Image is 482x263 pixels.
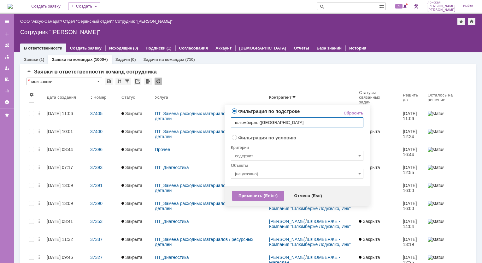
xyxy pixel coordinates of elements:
[63,19,113,24] a: Отдел "Сервисный отдел"
[155,201,255,211] a: ПТ_Замена расходных материалов / ресурсных деталей
[155,237,255,247] a: ПТ_Замена расходных материалов / ресурсных деталей
[239,46,286,50] a: [DEMOGRAPHIC_DATA]
[359,129,380,134] span: Закрыта
[395,4,403,9] span: 74
[403,201,418,211] span: [DATE] 16:00
[468,18,475,25] div: Сделать домашней страницей
[457,18,465,25] div: Добавить в избранное
[425,179,465,197] a: statusbar-100 (1).png
[47,219,73,224] div: [DATE] 08:41
[26,69,157,75] span: Заявки в ответственности команд сотрудника
[403,165,418,175] span: [DATE] 12:55
[425,161,465,179] a: statusbar-40 (1).png
[403,147,418,157] span: [DATE] 16:44
[231,163,363,169] div: Объекты
[115,78,123,85] div: Сортировка...
[2,63,12,73] a: Мои заявки
[428,201,444,206] img: statusbar-100 (1).png
[90,219,116,224] div: 37353
[269,237,305,242] a: [PERSON_NAME]
[90,129,116,134] div: 37400
[90,255,116,260] div: 37327
[428,111,444,116] img: statusbar-60 (1).png
[37,255,42,260] div: Действия
[400,125,425,143] a: [DATE] 12:24
[121,255,142,260] span: Закрыта
[269,219,305,224] a: [PERSON_NAME]
[427,8,456,12] span: [PERSON_NAME]
[2,40,12,50] a: Заявки на командах
[88,88,119,107] th: Номер
[121,237,142,242] span: Закрыта
[44,107,88,125] a: [DATE] 11:06
[115,19,173,24] div: Сотрудник "[PERSON_NAME]"
[267,88,356,107] th: Контрагент
[425,125,465,143] a: statusbar-60 (1).png
[44,179,88,197] a: [DATE] 13:09
[412,3,420,10] a: Перейти в интерфейс администратора
[269,95,291,100] div: Контрагент
[317,46,342,50] a: База знаний
[93,95,107,100] div: Номер
[121,111,142,116] span: Закрыта
[119,143,152,161] a: Закрыта
[88,125,119,143] a: 37400
[155,95,169,100] div: Услуга
[425,107,465,125] a: statusbar-60 (1).png
[119,161,152,179] a: Закрыта
[425,233,465,251] a: statusbar-60 (1).png
[428,237,444,242] img: statusbar-60 (1).png
[123,78,131,85] div: Фильтрация...
[155,255,189,260] a: ПТ_Диагностика
[29,92,34,97] span: Настройки
[155,147,170,152] a: Прочее
[70,46,102,50] a: Создать заявку
[37,201,42,206] div: Действия
[44,143,88,161] a: [DATE] 08:44
[400,161,425,179] a: [DATE] 12:55
[269,201,354,211] div: /
[359,90,393,104] div: Статусы связанных задач
[269,219,354,229] div: /
[37,237,42,242] div: Действия
[155,183,255,193] a: ПТ_Замена расходных материалов / ресурсных деталей
[356,161,400,179] a: Закрыта
[44,125,88,143] a: [DATE] 10:01
[403,129,418,139] span: [DATE] 12:24
[179,46,208,50] a: Согласования
[44,161,88,179] a: [DATE] 07:17
[8,4,13,9] img: logo
[152,88,267,107] th: Услуга
[121,219,142,224] span: Закрыта
[400,215,425,233] a: [DATE] 14:04
[24,57,38,62] a: Заявки
[155,165,189,170] a: ПТ_Диагностика
[428,93,457,102] div: Осталось на решение
[425,88,465,107] th: Осталось на решение
[425,215,465,233] a: statusbar-15 (1).png
[269,237,354,247] div: /
[425,197,465,215] a: statusbar-100 (1).png
[359,237,380,242] span: Закрыта
[359,219,380,224] span: Закрыта
[119,107,152,125] a: Закрыта
[134,78,141,85] div: Скопировать ссылку на список
[47,201,73,206] div: [DATE] 13:09
[52,57,92,62] a: Заявки на командах
[427,1,456,4] span: Лонская
[121,147,142,152] span: Закрыта
[403,237,418,247] span: [DATE] 13:19
[47,147,73,152] div: [DATE] 08:44
[37,183,42,188] div: Действия
[88,143,119,161] a: 37396
[269,237,351,247] a: ШЛЮМБЕРЖЕ - Компания "Шлюмберже Лоджелко, Инк"
[2,74,12,85] a: Мои согласования
[121,165,142,170] span: Закрыта
[121,129,142,134] span: Закрыта
[90,111,116,116] div: 37405
[144,57,185,62] a: Задачи на командах
[47,165,73,170] div: [DATE] 07:17
[44,88,88,107] th: Дата создания
[356,215,400,233] a: Закрыта
[155,219,189,224] a: ПТ_Диагностика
